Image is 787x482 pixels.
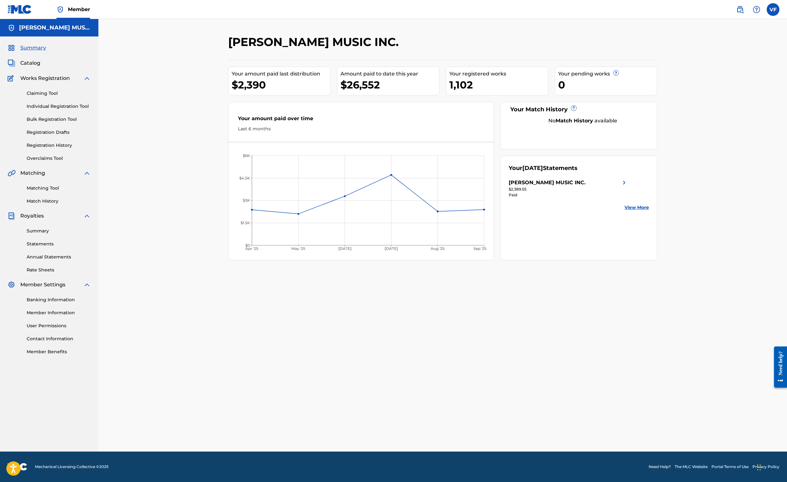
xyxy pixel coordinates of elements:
[27,142,91,149] a: Registration History
[8,169,16,177] img: Matching
[8,44,46,52] a: SummarySummary
[767,3,779,16] div: User Menu
[522,165,543,172] span: [DATE]
[27,335,91,342] a: Contact Information
[620,179,628,186] img: right chevron icon
[474,246,487,251] tspan: Sep '25
[509,192,628,198] div: Paid
[27,116,91,123] a: Bulk Registration Tool
[83,281,91,289] img: expand
[711,464,749,470] a: Portal Terms of Use
[20,59,40,67] span: Catalog
[20,44,46,52] span: Summary
[8,59,15,67] img: Catalog
[341,70,439,78] div: Amount paid to date this year
[341,78,439,92] div: $26,552
[35,464,109,470] span: Mechanical Licensing Collective © 2025
[736,6,744,13] img: search
[509,105,649,114] div: Your Match History
[625,204,649,211] a: View More
[83,75,91,82] img: expand
[8,5,32,14] img: MLC Logo
[238,115,484,126] div: Your amount paid over time
[449,70,548,78] div: Your registered works
[20,212,44,220] span: Royalties
[757,458,761,477] div: Arrastrar
[755,452,787,482] div: Widget de chat
[243,199,250,203] tspan: $3K
[27,267,91,273] a: Rate Sheets
[27,309,91,316] a: Member Information
[20,281,65,289] span: Member Settings
[734,3,746,16] a: Public Search
[27,296,91,303] a: Banking Information
[83,169,91,177] img: expand
[27,348,91,355] a: Member Benefits
[291,246,305,251] tspan: May '25
[68,6,90,13] span: Member
[8,212,15,220] img: Royalties
[243,153,250,158] tspan: $6K
[755,452,787,482] iframe: Chat Widget
[27,90,91,97] a: Claiming Tool
[27,322,91,329] a: User Permissions
[232,70,330,78] div: Your amount paid last distribution
[238,126,484,132] div: Last 6 months
[245,246,258,251] tspan: Apr '25
[20,75,70,82] span: Works Registration
[613,70,618,75] span: ?
[8,44,15,52] img: Summary
[27,155,91,162] a: Overclaims Tool
[27,228,91,234] a: Summary
[8,463,27,471] img: logo
[753,6,760,13] img: help
[56,6,64,13] img: Top Rightsholder
[27,103,91,110] a: Individual Registration Tool
[27,185,91,192] a: Matching Tool
[509,164,578,173] div: Your Statements
[752,464,779,470] a: Privacy Policy
[27,241,91,247] a: Statements
[509,186,628,192] div: $2,389.55
[431,246,445,251] tspan: Aug '25
[571,106,576,111] span: ?
[675,464,708,470] a: The MLC Website
[27,254,91,260] a: Annual Statements
[385,246,398,251] tspan: [DATE]
[509,179,585,186] div: [PERSON_NAME] MUSIC INC.
[649,464,671,470] a: Need Help?
[769,336,787,398] iframe: Resource Center
[558,78,657,92] div: 0
[750,3,763,16] div: Help
[27,198,91,205] a: Match History
[517,117,649,125] div: No available
[509,179,628,198] a: [PERSON_NAME] MUSIC INC.right chevron icon$2,389.55Paid
[338,246,352,251] tspan: [DATE]
[245,243,250,248] tspan: $0
[8,75,16,82] img: Works Registration
[83,212,91,220] img: expand
[20,169,45,177] span: Matching
[8,24,15,32] img: Accounts
[449,78,548,92] div: 1,102
[19,24,91,31] h5: MAYRA MUSIC INC.
[8,59,40,67] a: CatalogCatalog
[556,118,593,124] strong: Match History
[239,176,250,180] tspan: $4.5K
[8,281,15,289] img: Member Settings
[232,78,330,92] div: $2,390
[228,35,402,49] h2: [PERSON_NAME] MUSIC INC.
[241,221,250,225] tspan: $1.5K
[27,129,91,136] a: Registration Drafts
[558,70,657,78] div: Your pending works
